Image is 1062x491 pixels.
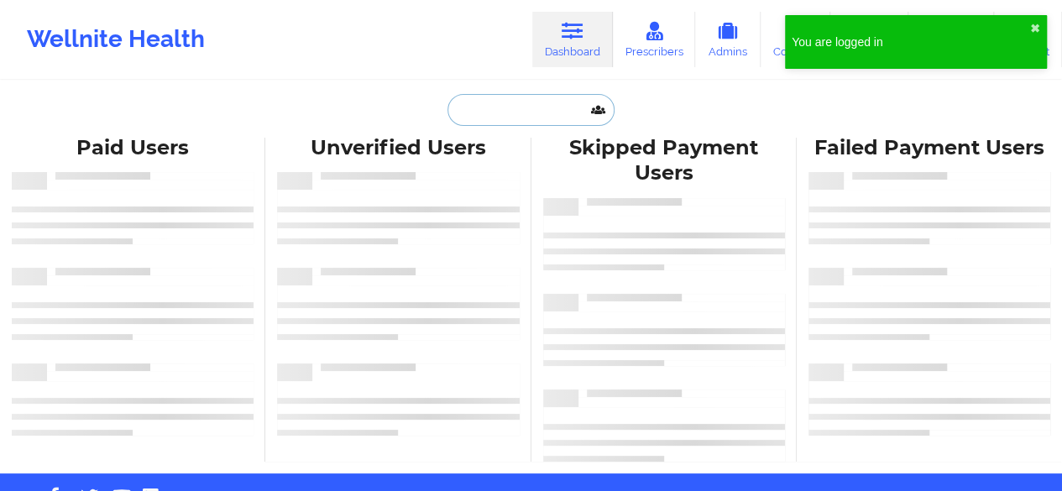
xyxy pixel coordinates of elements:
[277,135,519,161] div: Unverified Users
[12,135,254,161] div: Paid Users
[532,12,613,67] a: Dashboard
[695,12,761,67] a: Admins
[613,12,696,67] a: Prescribers
[543,135,785,187] div: Skipped Payment Users
[792,34,1030,50] div: You are logged in
[761,12,830,67] a: Coaches
[808,135,1050,161] div: Failed Payment Users
[1030,22,1040,35] button: close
